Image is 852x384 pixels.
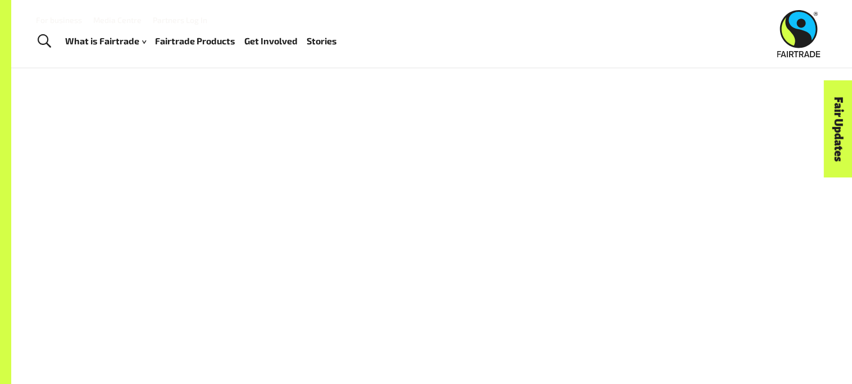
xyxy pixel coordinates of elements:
a: Partners Log In [153,15,207,25]
a: For business [36,15,82,25]
a: Toggle Search [30,28,58,56]
a: Get Involved [244,33,298,49]
a: Stories [307,33,337,49]
a: Fairtrade Products [155,33,235,49]
a: Media Centre [93,15,142,25]
a: What is Fairtrade [65,33,146,49]
img: Fairtrade Australia New Zealand logo [777,10,821,57]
